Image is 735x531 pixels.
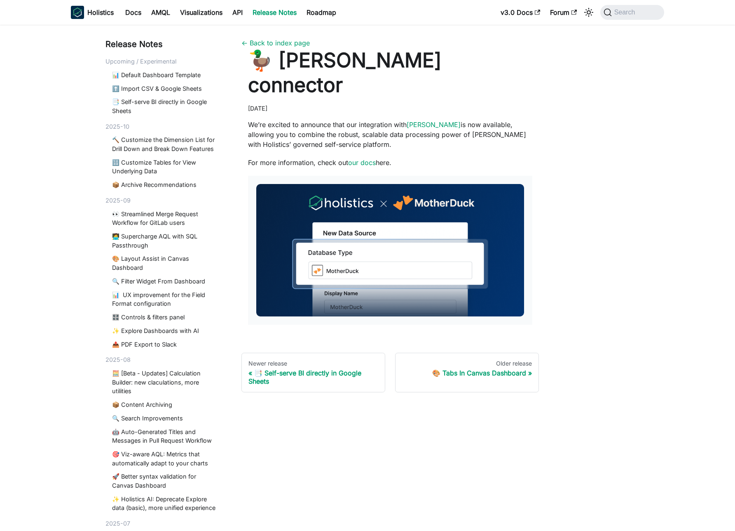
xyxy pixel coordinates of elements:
[248,369,378,385] div: 📑 Self-serve BI directly in Google Sheets
[87,7,114,17] b: Holistics
[71,6,84,19] img: Holistics
[112,472,218,490] a: 🚀 Better syntax validation for Canvas Dashboard
[407,120,461,129] a: [PERSON_NAME]
[402,369,532,377] div: 🎨 Tabs In Canvas Dashboard
[175,6,227,19] a: Visualizations
[241,353,539,392] nav: Changelog item navigation
[241,39,310,47] a: ← Back to index page
[248,105,267,112] time: [DATE]
[105,122,222,131] div: 2025-10
[112,84,218,93] a: ⬆️ Import CSV & Google Sheets
[112,414,218,423] a: 🔍 Search Improvements
[112,427,218,445] a: 🤖 Auto-Generated Titles and Messages in Pull Request Workflow
[112,277,218,286] a: 🔍 Filter Widget From Dashboard
[105,38,222,50] div: Release Notes
[112,254,218,272] a: 🎨 Layout Assist in Canvas Dashboard
[146,6,175,19] a: AMQL
[112,180,218,189] a: 📦 Archive Recommendations
[112,71,218,80] a: 📊 Default Dashboard Template
[105,196,222,205] div: 2025-09
[402,360,532,367] div: Older release
[105,519,222,528] div: 2025-07
[248,120,532,149] p: We’re excited to announce that our integration with is now available, allowing you to combine the...
[612,9,640,16] span: Search
[71,6,114,19] a: HolisticsHolisticsHolistics
[112,232,218,250] a: 🧑‍💻 Supercharge AQL with SQL Passthrough
[395,353,539,392] a: Older release🎨 Tabs In Canvas Dashboard
[496,6,545,19] a: v3.0 Docs
[112,326,218,335] a: ✨ Explore Dashboards with AI
[112,400,218,409] a: 📦 Content Archiving
[348,158,376,167] a: our docs
[227,6,248,19] a: API
[112,97,218,115] a: 📑 Self-serve BI directly in Google Sheets
[112,135,218,153] a: 🔨 Customize the Dimension List for Drill Down and Break Down Features
[112,290,218,308] a: 📊 UX improvement for the Field Format configuration
[248,48,532,97] h1: 🦆 [PERSON_NAME] connector
[600,5,664,20] button: Search (Command+K)
[248,6,302,19] a: Release Notes
[105,57,222,66] div: Upcoming / Experimental
[302,6,341,19] a: Roadmap
[248,360,378,367] div: Newer release
[241,353,385,392] a: Newer release📑 Self-serve BI directly in Google Sheets
[112,158,218,176] a: 🔢 Customize Tables for View Underlying Data
[545,6,582,19] a: Forum
[112,210,218,227] a: 👀 Streamlined Merge Request Workflow for GitLab users
[105,355,222,364] div: 2025-08
[112,495,218,512] a: ✨ Holistics AI: Deprecate Explore data (basic), more unified experience
[120,6,146,19] a: Docs
[248,158,532,168] p: For more information, check out here.
[582,6,595,19] button: Switch between dark and light mode (currently system mode)
[105,38,222,531] nav: Blog recent posts navigation
[112,340,218,349] a: 📤 PDF Export to Slack
[112,313,218,322] a: 🎛️ Controls & filters panel
[112,450,218,467] a: 🎯 Viz-aware AQL: Metrics that automatically adapt to your charts
[112,369,218,396] a: 🧮 [Beta - Updates] Calculation Builder: new claculations, more utilities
